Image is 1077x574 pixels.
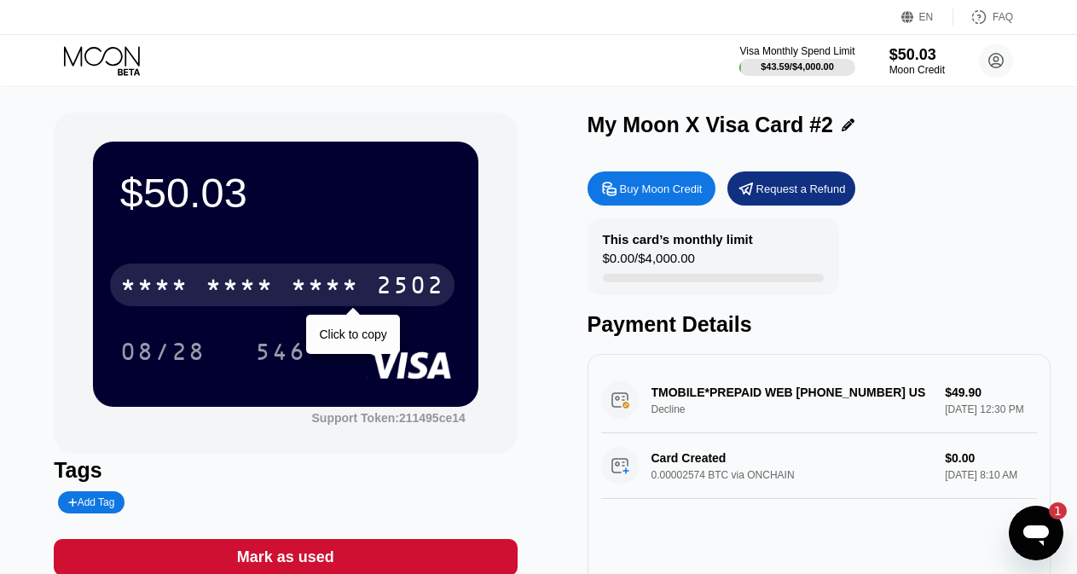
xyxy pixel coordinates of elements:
div: Visa Monthly Spend Limit [739,45,854,57]
div: Add Tag [58,491,124,513]
div: $43.59 / $4,000.00 [761,61,834,72]
div: $50.03 [120,169,451,217]
div: 08/28 [107,330,218,373]
div: FAQ [993,11,1013,23]
div: Buy Moon Credit [588,171,715,206]
div: Mark as used [237,548,334,567]
div: $50.03 [889,46,945,64]
div: Support Token:211495ce14 [312,411,466,425]
div: Request a Refund [727,171,855,206]
div: EN [919,11,934,23]
div: This card’s monthly limit [603,232,753,246]
div: FAQ [953,9,1013,26]
div: Visa Monthly Spend Limit$43.59/$4,000.00 [739,45,854,76]
iframe: Number of unread messages [1033,502,1067,519]
div: Request a Refund [756,182,846,196]
div: EN [901,9,953,26]
div: Support Token: 211495ce14 [312,411,466,425]
div: My Moon X Visa Card #2 [588,113,834,137]
div: 546 [242,330,319,373]
div: $0.00 / $4,000.00 [603,251,695,274]
div: Click to copy [319,328,386,341]
iframe: Button to launch messaging window, 1 unread message [1009,506,1063,560]
div: Tags [54,458,517,483]
div: 08/28 [120,340,206,368]
div: 546 [255,340,306,368]
div: Add Tag [68,496,114,508]
div: Moon Credit [889,64,945,76]
div: 2502 [376,274,444,301]
div: $50.03Moon Credit [889,46,945,76]
div: Payment Details [588,312,1051,337]
div: Buy Moon Credit [620,182,703,196]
